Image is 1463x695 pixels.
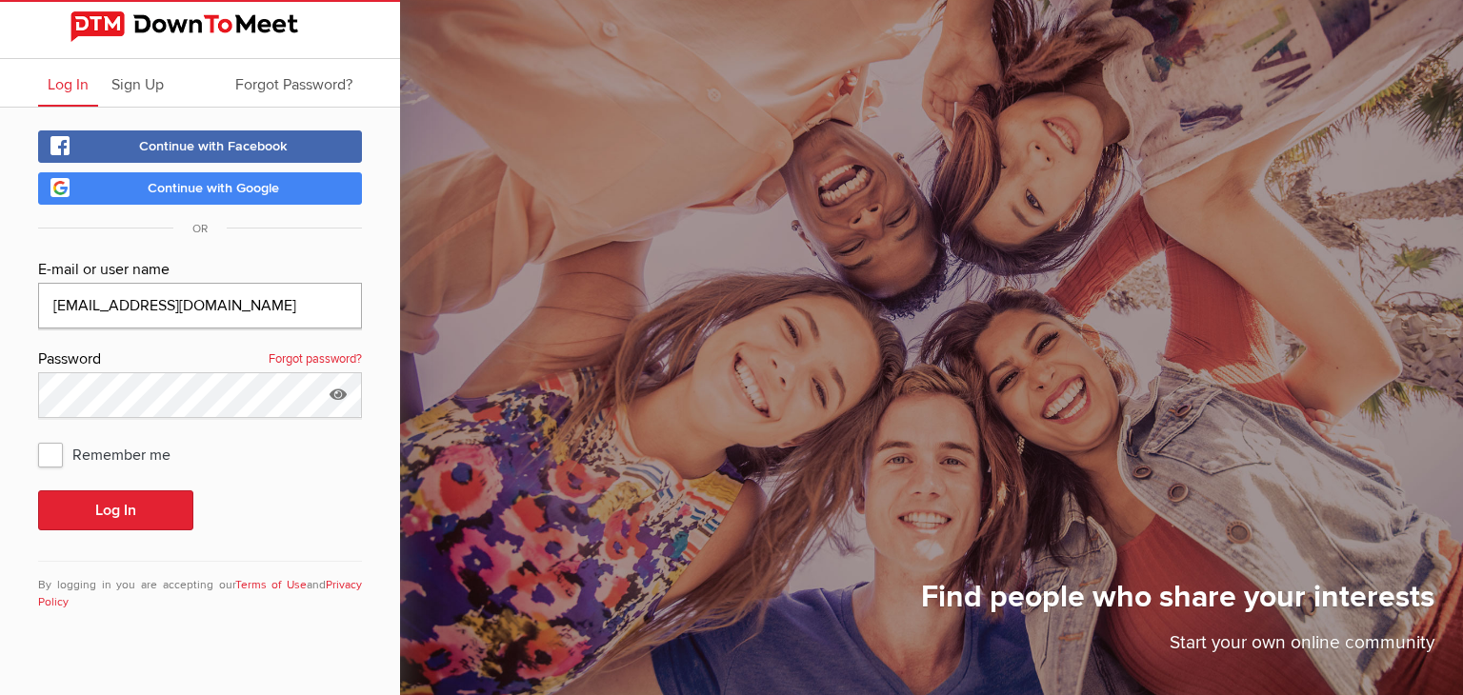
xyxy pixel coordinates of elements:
[38,258,362,283] div: E-mail or user name
[173,222,227,236] span: OR
[38,283,362,328] input: Email@address.com
[38,347,362,372] div: Password
[269,347,362,372] a: Forgot password?
[235,75,352,94] span: Forgot Password?
[235,578,308,592] a: Terms of Use
[70,11,330,42] img: DownToMeet
[139,138,288,154] span: Continue with Facebook
[102,59,173,107] a: Sign Up
[38,437,190,471] span: Remember me
[921,629,1434,666] p: Start your own online community
[38,130,362,163] a: Continue with Facebook
[38,59,98,107] a: Log In
[111,75,164,94] span: Sign Up
[148,180,279,196] span: Continue with Google
[38,561,362,611] div: By logging in you are accepting our and
[38,172,362,205] a: Continue with Google
[226,59,362,107] a: Forgot Password?
[38,490,193,530] button: Log In
[48,75,89,94] span: Log In
[921,578,1434,629] h1: Find people who share your interests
